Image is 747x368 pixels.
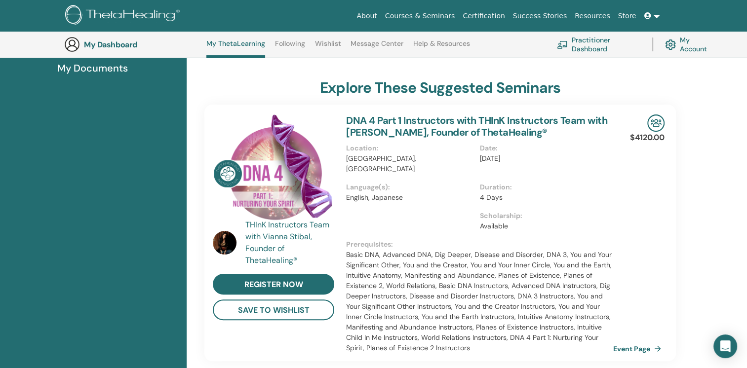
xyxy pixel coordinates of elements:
a: About [353,7,381,25]
img: chalkboard-teacher.svg [557,40,568,48]
a: DNA 4 Part 1 Instructors with THInK Instructors Team with [PERSON_NAME], Founder of ThetaHealing® [346,114,607,139]
p: Basic DNA, Advanced DNA, Dig Deeper, Disease and Disorder, DNA 3, You and Your Significant Other,... [346,250,613,353]
p: Available [480,221,607,231]
img: default.jpg [213,231,236,255]
a: THInK Instructors Team with Vianna Stibal, Founder of ThetaHealing® [245,219,337,266]
p: Location : [346,143,473,153]
p: Language(s) : [346,182,473,192]
img: logo.png [65,5,183,27]
p: [GEOGRAPHIC_DATA], [GEOGRAPHIC_DATA] [346,153,473,174]
a: Resources [571,7,614,25]
img: cog.svg [665,37,676,52]
p: Scholarship : [480,211,607,221]
span: My Documents [57,61,128,75]
p: Date : [480,143,607,153]
h3: explore these suggested seminars [320,79,560,97]
a: Event Page [613,341,665,356]
img: DNA 4 Part 1 Instructors [213,114,334,222]
p: $4120.00 [630,132,665,144]
p: Prerequisites : [346,239,613,250]
button: save to wishlist [213,299,334,320]
p: Duration : [480,182,607,192]
a: Success Stories [509,7,571,25]
a: Practitioner Dashboard [557,34,640,55]
a: Following [275,39,305,55]
a: Certification [459,7,509,25]
a: register now [213,274,334,294]
a: Help & Resources [413,39,470,55]
a: Store [614,7,640,25]
img: generic-user-icon.jpg [64,37,80,52]
h3: My Dashboard [84,40,183,49]
a: Wishlist [315,39,341,55]
img: In-Person Seminar [647,114,665,132]
a: My ThetaLearning [206,39,265,58]
div: Open Intercom Messenger [713,334,737,358]
a: Message Center [351,39,403,55]
a: My Account [665,34,715,55]
p: [DATE] [480,153,607,164]
p: English, Japanese [346,192,473,203]
a: Courses & Seminars [381,7,459,25]
span: register now [244,279,303,290]
p: 4 Days [480,192,607,203]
